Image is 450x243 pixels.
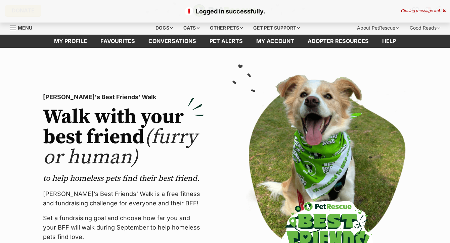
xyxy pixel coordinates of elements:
[151,21,178,35] div: Dogs
[250,35,301,48] a: My account
[43,107,204,168] h2: Walk with your best friend
[301,35,375,48] a: Adopter resources
[10,21,37,33] a: Menu
[94,35,142,48] a: Favourites
[43,173,204,184] p: to help homeless pets find their best friend.
[43,92,204,102] p: [PERSON_NAME]'s Best Friends' Walk
[203,35,250,48] a: Pet alerts
[375,35,403,48] a: Help
[18,25,32,31] span: Menu
[179,21,204,35] div: Cats
[43,213,204,242] p: Set a fundraising goal and choose how far you and your BFF will walk during September to help hom...
[205,21,248,35] div: Other pets
[142,35,203,48] a: conversations
[249,21,305,35] div: Get pet support
[43,189,204,208] p: [PERSON_NAME]’s Best Friends' Walk is a free fitness and fundraising challenge for everyone and t...
[43,125,197,170] span: (furry or human)
[47,35,94,48] a: My profile
[405,21,445,35] div: Good Reads
[352,21,404,35] div: About PetRescue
